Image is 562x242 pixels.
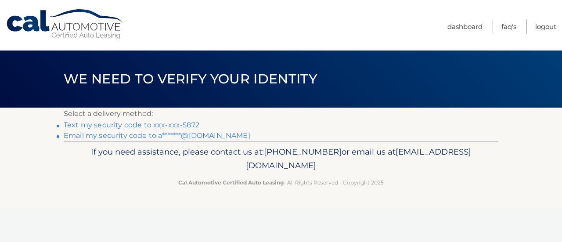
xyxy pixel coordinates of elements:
[6,9,124,40] a: Cal Automotive
[535,19,556,34] a: Logout
[64,131,250,140] a: Email my security code to a*******@[DOMAIN_NAME]
[178,179,284,186] strong: Cal Automotive Certified Auto Leasing
[264,147,342,157] span: [PHONE_NUMBER]
[64,121,199,129] a: Text my security code to xxx-xxx-5872
[447,19,483,34] a: Dashboard
[69,145,493,173] p: If you need assistance, please contact us at: or email us at
[501,19,516,34] a: FAQ's
[69,178,493,187] p: - All Rights Reserved - Copyright 2025
[64,108,498,120] p: Select a delivery method:
[64,71,317,87] span: We need to verify your identity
